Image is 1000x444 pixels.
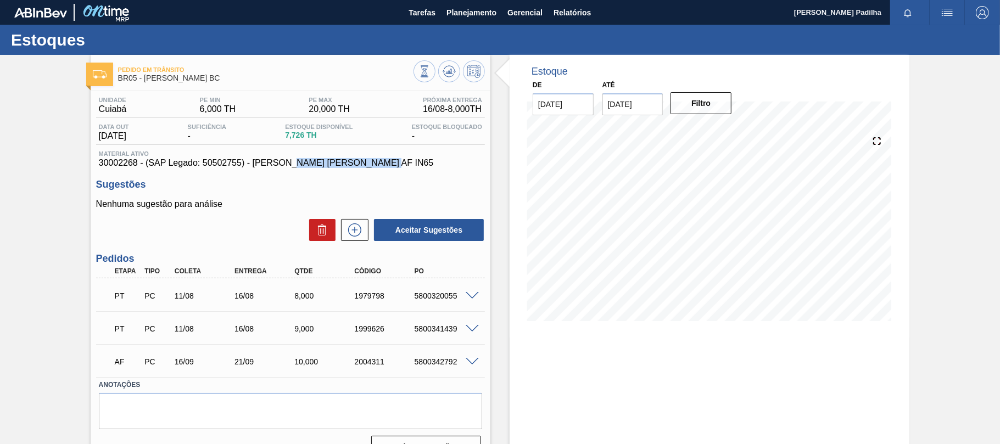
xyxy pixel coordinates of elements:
[292,291,359,300] div: 8,000
[99,131,129,141] span: [DATE]
[285,131,353,139] span: 7,726 TH
[232,324,299,333] div: 16/08/2025
[351,357,418,366] div: 2004311
[11,33,206,46] h1: Estoques
[507,6,543,19] span: Gerencial
[463,60,485,82] button: Programar Estoque
[185,123,229,141] div: -
[412,357,479,366] div: 5800342792
[309,97,349,103] span: PE MAX
[200,104,236,114] span: 6,000 TH
[351,324,418,333] div: 1999626
[446,6,496,19] span: Planejamento
[976,6,989,19] img: Logout
[409,6,435,19] span: Tarefas
[93,70,107,78] img: Ícone
[292,324,359,333] div: 9,000
[351,267,418,275] div: Código
[200,97,236,103] span: PE MIN
[414,60,435,82] button: Visão Geral dos Estoques
[115,357,140,366] p: AF
[118,66,414,73] span: Pedido em Trânsito
[412,123,482,130] span: Estoque Bloqueado
[99,158,482,168] span: 30002268 - (SAP Legado: 50502755) - [PERSON_NAME] [PERSON_NAME] AF IN65
[99,123,129,130] span: Data out
[112,350,143,374] div: Aguardando Faturamento
[351,291,418,300] div: 1979798
[554,6,591,19] span: Relatórios
[99,377,482,393] label: Anotações
[96,199,485,209] p: Nenhuma sugestão para análise
[232,357,299,366] div: 21/09/2025
[99,150,482,157] span: Material ativo
[96,179,485,190] h3: Sugestões
[374,219,484,241] button: Aceitar Sugestões
[142,291,172,300] div: Pedido de Compra
[292,267,359,275] div: Qtde
[172,291,239,300] div: 11/08/2025
[336,219,368,241] div: Nova sugestão
[112,284,143,308] div: Pedido em Trânsito
[304,219,336,241] div: Excluir Sugestões
[115,324,140,333] p: PT
[533,93,594,115] input: dd/mm/yyyy
[112,267,143,275] div: Etapa
[142,357,172,366] div: Pedido de Compra
[172,357,239,366] div: 16/09/2025
[99,97,127,103] span: Unidade
[412,291,479,300] div: 5800320055
[890,5,925,20] button: Notificações
[602,81,615,89] label: Até
[172,324,239,333] div: 11/08/2025
[96,253,485,265] h3: Pedidos
[412,267,479,275] div: PO
[532,66,568,77] div: Estoque
[188,123,226,130] span: Suficiência
[232,291,299,300] div: 16/08/2025
[438,60,460,82] button: Atualizar Gráfico
[423,104,482,114] span: 16/08 - 8,000 TH
[309,104,349,114] span: 20,000 TH
[533,81,542,89] label: De
[409,123,485,141] div: -
[142,324,172,333] div: Pedido de Compra
[292,357,359,366] div: 10,000
[412,324,479,333] div: 5800341439
[142,267,172,275] div: Tipo
[112,317,143,341] div: Pedido em Trânsito
[115,291,140,300] p: PT
[423,97,482,103] span: Próxima Entrega
[172,267,239,275] div: Coleta
[941,6,954,19] img: userActions
[671,92,731,114] button: Filtro
[602,93,663,115] input: dd/mm/yyyy
[14,8,67,18] img: TNhmsLtSVTkK8tSr43FrP2fwEKptu5GPRR3wAAAABJRU5ErkJggg==
[118,74,414,82] span: BR05 - LACRE CHOPP BC
[232,267,299,275] div: Entrega
[368,218,485,242] div: Aceitar Sugestões
[285,123,353,130] span: Estoque Disponível
[99,104,127,114] span: Cuiabá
